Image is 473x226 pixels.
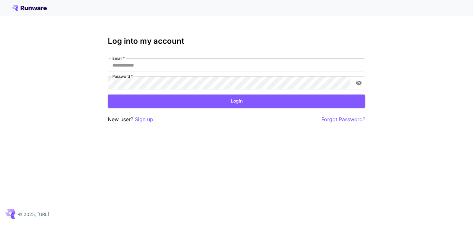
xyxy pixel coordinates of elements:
button: Forgot Password? [321,115,365,123]
label: Password [112,74,133,79]
label: Email [112,56,125,61]
p: © 2025, [URL] [18,211,49,218]
h3: Log into my account [108,37,365,46]
button: Login [108,95,365,108]
button: Sign up [135,115,153,123]
button: toggle password visibility [353,77,365,89]
p: New user? [108,115,153,123]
